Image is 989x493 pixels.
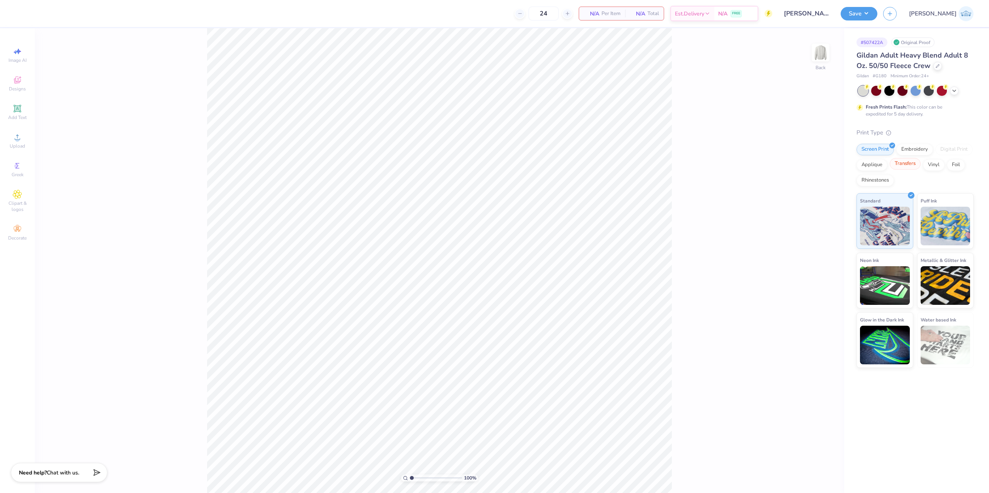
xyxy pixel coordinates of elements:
div: Applique [856,159,887,171]
div: Embroidery [896,144,933,155]
span: Glow in the Dark Ink [860,316,904,324]
span: 100 % [464,474,476,481]
img: Standard [860,207,910,245]
div: Transfers [890,158,921,170]
strong: Fresh Prints Flash: [866,104,907,110]
span: Greek [12,172,24,178]
div: Foil [947,159,965,171]
button: Save [841,7,877,20]
span: Neon Ink [860,256,879,264]
img: Neon Ink [860,266,910,305]
span: Puff Ink [921,197,937,205]
span: Metallic & Glitter Ink [921,256,966,264]
div: # 507422A [856,37,887,47]
div: This color can be expedited for 5 day delivery. [866,104,961,117]
span: Gildan Adult Heavy Blend Adult 8 Oz. 50/50 Fleece Crew [856,51,968,70]
img: Metallic & Glitter Ink [921,266,970,305]
div: Back [816,64,826,71]
a: [PERSON_NAME] [909,6,974,21]
strong: Need help? [19,469,47,476]
img: Puff Ink [921,207,970,245]
img: Back [813,45,828,60]
div: Rhinestones [856,175,894,186]
div: Digital Print [935,144,973,155]
input: Untitled Design [778,6,835,21]
div: Original Proof [891,37,935,47]
span: Clipart & logos [4,200,31,212]
span: Total [647,10,659,18]
div: Print Type [856,128,974,137]
span: FREE [732,11,740,16]
span: N/A [630,10,645,18]
span: N/A [584,10,599,18]
img: Water based Ink [921,326,970,364]
span: Image AI [8,57,27,63]
span: Add Text [8,114,27,121]
span: Gildan [856,73,869,80]
span: Standard [860,197,880,205]
img: Josephine Amber Orros [958,6,974,21]
span: [PERSON_NAME] [909,9,957,18]
span: # G180 [873,73,887,80]
span: Chat with us. [47,469,79,476]
span: Est. Delivery [675,10,704,18]
span: Decorate [8,235,27,241]
span: N/A [718,10,727,18]
div: Vinyl [923,159,945,171]
img: Glow in the Dark Ink [860,326,910,364]
div: Screen Print [856,144,894,155]
input: – – [528,7,559,20]
span: Water based Ink [921,316,956,324]
span: Minimum Order: 24 + [890,73,929,80]
span: Designs [9,86,26,92]
span: Upload [10,143,25,149]
span: Per Item [602,10,620,18]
